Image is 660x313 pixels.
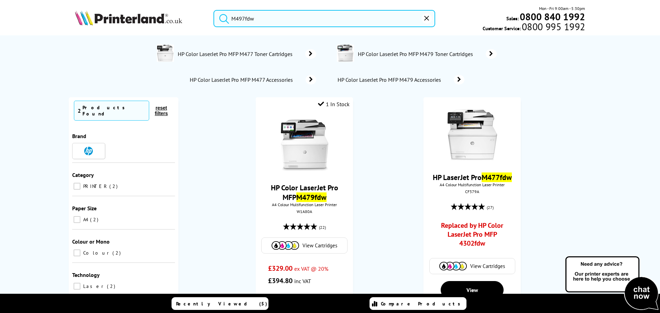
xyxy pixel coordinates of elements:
[90,216,100,223] span: 2
[337,75,464,85] a: HP Color LaserJet Pro MFP M479 Accessories
[72,271,100,278] span: Technology
[265,241,343,250] a: View Cartridges
[319,221,326,234] span: (22)
[433,262,511,270] a: View Cartridges
[259,202,350,207] span: A4 Colour Multifunction Laser Printer
[112,250,122,256] span: 2
[439,262,467,270] img: Cartridges
[176,301,267,307] span: Recently Viewed (5)
[72,171,94,178] span: Category
[72,205,97,212] span: Paper Size
[177,45,316,63] a: HP Color LaserJet Pro MFP M477 Toner Cartridges
[296,192,327,202] mark: M479fdw
[272,241,299,250] img: Cartridges
[302,242,337,249] span: View Cartridges
[447,109,498,161] img: HP-M477fdw-Front-Small.jpg
[436,221,508,251] a: Replaced by HP Color LaserJet Pro MFP 4302fdw
[521,23,585,30] span: 0800 995 1992
[294,265,328,272] span: ex VAT @ 20%
[177,51,295,57] span: HP Color LaserJet Pro MFP M477 Toner Cartridges
[172,297,268,310] a: Recently Viewed (5)
[441,281,504,299] a: View
[74,216,80,223] input: A4 2
[268,264,293,273] span: £329.00
[483,23,585,32] span: Customer Service:
[189,76,295,83] span: HP Color LaserJet Pro MFP M477 Accessories
[149,105,173,116] button: reset filters
[213,10,435,27] input: Search product or brand
[357,51,476,57] span: HP Color LaserJet Pro MFP M479 Toner Cartridges
[81,250,112,256] span: Colour
[520,10,585,23] b: 0800 840 1992
[487,201,494,214] span: (27)
[268,276,293,285] span: £394.80
[81,283,106,289] span: Laser
[74,249,80,256] input: Colour 2
[72,133,86,139] span: Brand
[279,120,330,171] img: HP-M479fdw-Front-Small.jpg
[81,216,89,223] span: A4
[107,283,117,289] span: 2
[337,76,443,83] span: HP Color LaserJet Pro MFP M479 Accessories
[72,238,110,245] span: Colour or Mono
[427,182,517,187] span: A4 Colour Multifunction Laser Printer
[381,301,464,307] span: Compare Products
[75,10,205,27] a: Printerland Logo
[433,172,512,182] a: HP LaserJet ProM477fdw
[294,278,311,284] span: inc VAT
[564,255,660,312] img: Open Live Chat window
[82,104,145,117] div: Products Found
[261,209,348,214] div: W1A80A
[519,13,585,20] a: 0800 840 1992
[318,101,350,108] div: 1 In Stock
[271,183,338,202] a: HP Color LaserJet Pro MFPM479fdw
[429,189,516,194] div: CF379A
[157,45,174,62] img: CF377A-conspage.jpg
[466,287,478,293] span: View
[506,15,519,22] span: Sales:
[470,263,505,269] span: View Cartridges
[74,283,80,290] input: Laser 2
[357,45,497,63] a: HP Color LaserJet Pro MFP M479 Toner Cartridges
[370,297,466,310] a: Compare Products
[75,10,182,25] img: Printerland Logo
[482,172,512,182] mark: M477fdw
[189,75,316,85] a: HP Color LaserJet Pro MFP M477 Accessories
[539,5,585,12] span: Mon - Fri 9:00am - 5:30pm
[81,183,109,189] span: PRINTER
[337,45,354,62] img: W1A77A-conspage.jpg
[78,107,81,114] span: 2
[74,183,80,190] input: PRINTER 2
[84,147,93,155] img: HP
[109,183,119,189] span: 2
